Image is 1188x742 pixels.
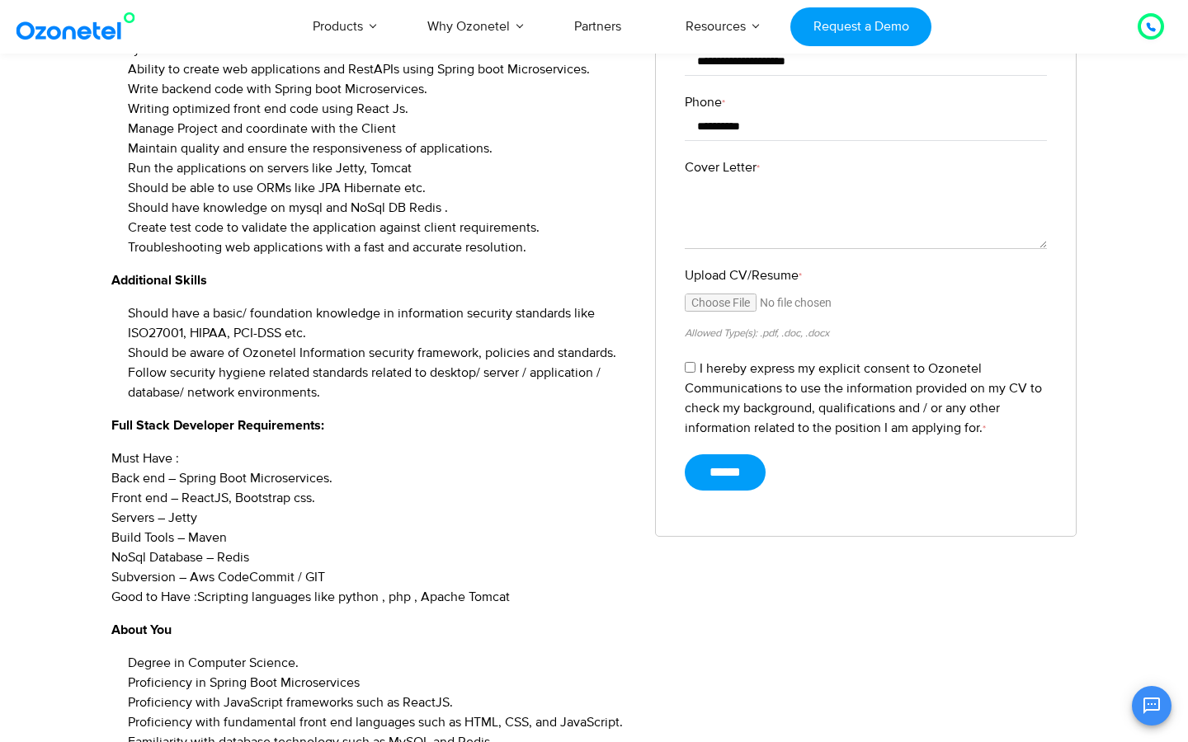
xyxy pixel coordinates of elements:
[128,218,630,237] li: Create test code to validate the application against client requirements.
[685,265,1048,285] label: Upload CV/Resume
[111,419,324,432] strong: Full Stack Developer Requirements:
[128,673,630,693] li: Proficiency in Spring Boot Microservices
[685,360,1042,436] label: I hereby express my explicit consent to Ozonetel Communications to use the information provided o...
[128,712,630,732] li: Proficiency with fundamental front end languages such as HTML, CSS, and JavaScript.
[111,448,630,607] p: Must Have : Back end – Spring Boot Microservices. Front end – ReactJS, Bootstrap css. Servers – J...
[128,59,630,79] li: Ability to create web applications and RestAPIs using Spring boot Microservices.
[1132,686,1171,726] button: Open chat
[111,623,172,636] strong: About You
[685,92,1048,112] label: Phone
[790,7,931,46] a: Request a Demo
[128,693,630,712] li: Proficiency with JavaScript frameworks such as ReactJS.
[128,119,630,139] li: Manage Project and coordinate with the Client
[685,326,829,340] small: Allowed Type(s): .pdf, .doc, .docx
[128,237,630,257] li: Troubleshooting web applications with a fast and accurate resolution.
[128,158,630,178] li: Run the applications on servers like Jetty, Tomcat
[128,653,630,673] li: Degree in Computer Science.
[128,363,630,402] li: Follow security hygiene related standards related to desktop/ server / application / database/ ne...
[128,343,630,363] li: Should be aware of Ozonetel Information security framework, policies and standards.
[111,274,207,287] strong: Additional Skills
[128,178,630,198] li: Should be able to use ORMs like JPA Hibernate etc.
[685,157,1048,177] label: Cover Letter
[128,303,630,343] li: Should have a basic/ foundation knowledge in information security standards like ISO27001, HIPAA,...
[128,99,630,119] li: Writing optimized front end code using React Js.
[128,139,630,158] li: Maintain quality and ensure the responsiveness of applications.
[128,79,630,99] li: Write backend code with Spring boot Microservices.
[128,198,630,218] li: Should have knowledge on mysql and NoSql DB Redis .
